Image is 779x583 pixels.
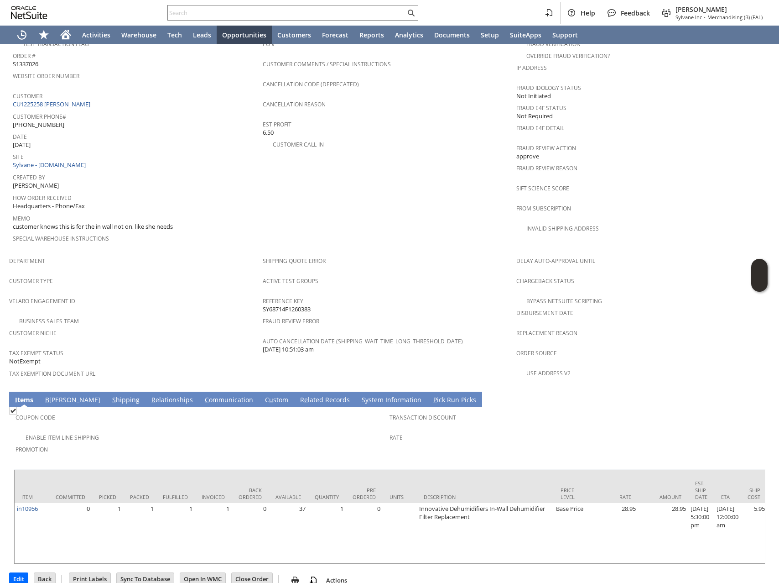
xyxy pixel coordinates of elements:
[269,503,308,563] td: 37
[13,100,93,108] a: CU1225258 [PERSON_NAME]
[516,349,557,357] a: Order Source
[16,29,27,40] svg: Recent Records
[621,9,650,17] span: Feedback
[156,503,195,563] td: 1
[688,503,714,563] td: [DATE] 5:30:00 pm
[581,9,595,17] span: Help
[195,503,232,563] td: 1
[13,121,64,129] span: [PHONE_NUMBER]
[239,487,262,500] div: Back Ordered
[151,395,156,404] span: R
[203,395,255,405] a: Communication
[263,277,318,285] a: Active Test Groups
[9,257,45,265] a: Department
[77,26,116,44] a: Activities
[516,124,564,132] a: Fraud E4F Detail
[516,64,547,72] a: IP Address
[526,40,581,48] a: Fraud Verification
[365,395,369,404] span: y
[751,276,768,292] span: Oracle Guided Learning Widget. To move around, please hold and drag
[9,407,17,415] img: Checked
[353,487,376,500] div: Pre Ordered
[675,14,702,21] span: Sylvane Inc
[645,494,681,500] div: Amount
[13,235,109,242] a: Special Warehouse Instructions
[263,60,391,68] a: Customer Comments / Special Instructions
[162,26,187,44] a: Tech
[202,494,225,500] div: Invoiced
[13,173,45,181] a: Created By
[9,357,41,366] span: NotExempt
[9,277,53,285] a: Customer Type
[753,394,764,404] a: Unrolled view on
[13,141,31,149] span: [DATE]
[112,395,116,404] span: S
[13,161,88,169] a: Sylvane - [DOMAIN_NAME]
[263,100,326,108] a: Cancellation Reason
[308,503,346,563] td: 1
[168,7,405,18] input: Search
[92,503,123,563] td: 1
[9,329,57,337] a: Customer Niche
[45,395,49,404] span: B
[547,26,583,44] a: Support
[15,395,17,404] span: I
[217,26,272,44] a: Opportunities
[13,395,36,405] a: Items
[13,92,42,100] a: Customer
[263,297,303,305] a: Reference Key
[516,257,595,265] a: Delay Auto-Approval Until
[481,31,499,39] span: Setup
[21,494,42,500] div: Item
[516,84,581,92] a: Fraud Idology Status
[359,395,424,405] a: System Information
[13,72,79,80] a: Website Order Number
[13,202,85,210] span: Headquarters - Phone/Fax
[554,503,588,563] td: Base Price
[272,26,317,44] a: Customers
[13,181,59,190] span: [PERSON_NAME]
[315,494,339,500] div: Quantity
[13,133,27,141] a: Date
[110,395,142,405] a: Shipping
[707,14,763,21] span: Merchandising (B) (FAL)
[516,144,576,152] a: Fraud Review Action
[49,503,92,563] td: 0
[751,259,768,292] iframe: Click here to launch Oracle Guided Learning Help Panel
[13,215,30,222] a: Memo
[13,113,66,121] a: Customer Phone#
[163,494,188,500] div: Fulfilled
[433,395,437,404] span: P
[263,80,359,88] a: Cancellation Code (deprecated)
[714,503,741,563] td: [DATE] 12:00:00 am
[82,31,110,39] span: Activities
[516,104,566,112] a: Fraud E4F Status
[638,503,688,563] td: 28.95
[167,31,182,39] span: Tech
[431,395,478,405] a: Pick Run Picks
[9,297,75,305] a: Velaro Engagement ID
[695,480,707,500] div: Est. Ship Date
[9,349,63,357] a: Tax Exempt Status
[13,153,24,161] a: Site
[11,6,47,19] svg: logo
[417,503,554,563] td: Innovative Dehumidifiers In-Wall Dehumidifier Filter Replacement
[304,395,308,404] span: e
[263,40,275,48] a: PO #
[552,31,578,39] span: Support
[516,184,569,192] a: Sift Science Score
[277,31,311,39] span: Customers
[389,414,456,421] a: Transaction Discount
[298,395,352,405] a: Related Records
[354,26,389,44] a: Reports
[405,7,416,18] svg: Search
[26,434,99,441] a: Enable Item Line Shipping
[516,309,573,317] a: Disbursement Date
[424,494,547,500] div: Description
[116,26,162,44] a: Warehouse
[504,26,547,44] a: SuiteApps
[516,112,553,121] span: Not Required
[516,277,574,285] a: Chargeback Status
[721,494,734,500] div: ETA
[17,504,38,513] a: in10956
